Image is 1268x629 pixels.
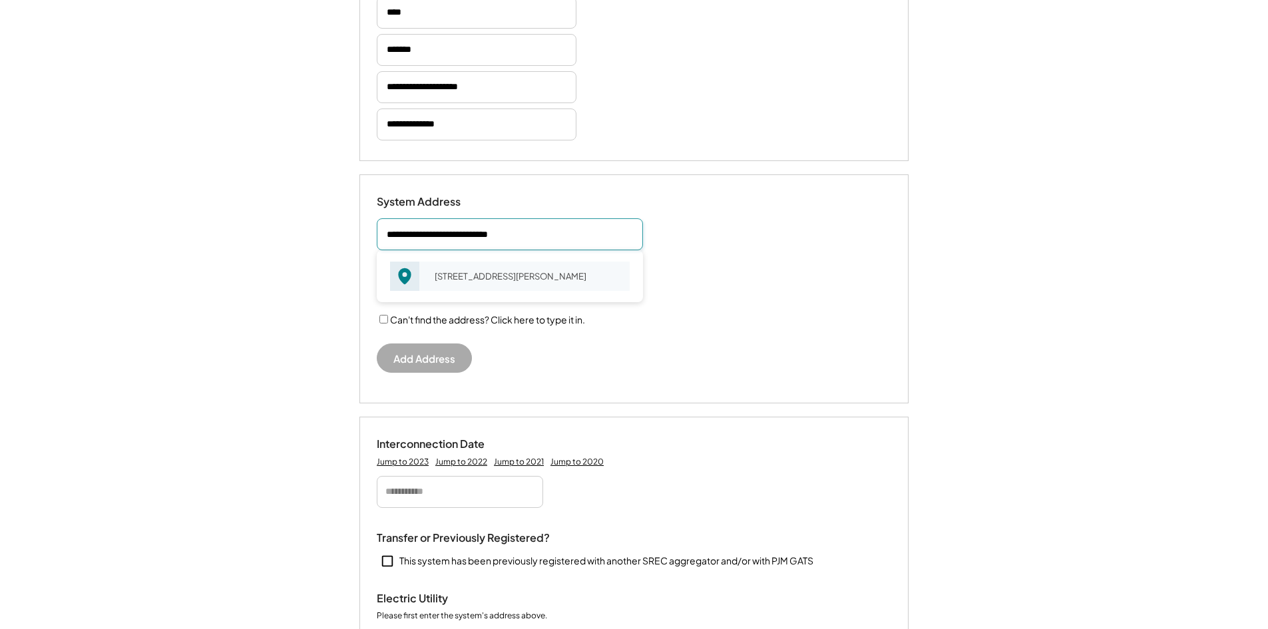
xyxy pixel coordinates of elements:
div: Please first enter the system's address above. [377,610,547,622]
div: Interconnection Date [377,437,510,451]
button: Add Address [377,343,472,373]
div: This system has been previously registered with another SREC aggregator and/or with PJM GATS [399,554,813,568]
div: Jump to 2020 [550,457,604,467]
label: Can't find the address? Click here to type it in. [390,314,585,325]
div: Jump to 2023 [377,457,429,467]
div: System Address [377,195,510,209]
div: Jump to 2021 [494,457,544,467]
div: Jump to 2022 [435,457,487,467]
div: [STREET_ADDRESS][PERSON_NAME] [426,267,630,286]
div: Electric Utility [377,592,510,606]
div: Transfer or Previously Registered? [377,531,550,545]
